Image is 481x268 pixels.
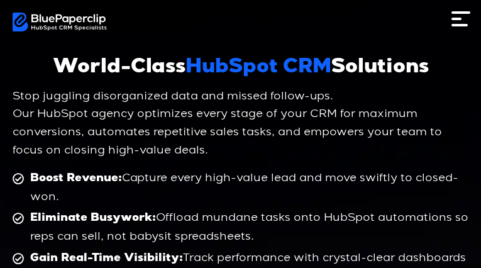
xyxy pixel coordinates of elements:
[185,59,331,79] span: HubSpot CRM
[13,57,468,81] h1: World-Class Solutions
[27,209,469,246] span: Offload mundane tasks onto HubSpot automations so reps can sell, not babysit spreadsheets.
[13,13,107,31] img: BluePaperClip Logo White
[30,213,156,224] b: Eliminate Busywork:
[30,173,122,184] b: Boost Revenue:
[30,253,183,264] b: Gain Real-Time Visibility:
[448,11,473,36] div: Menu Toggle
[27,169,469,206] span: Capture every high-value lead and move swiftly to closed-won.
[13,87,468,160] p: Stop juggling disorganized data and missed follow-ups. Our HubSpot agency optimizes every stage o...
